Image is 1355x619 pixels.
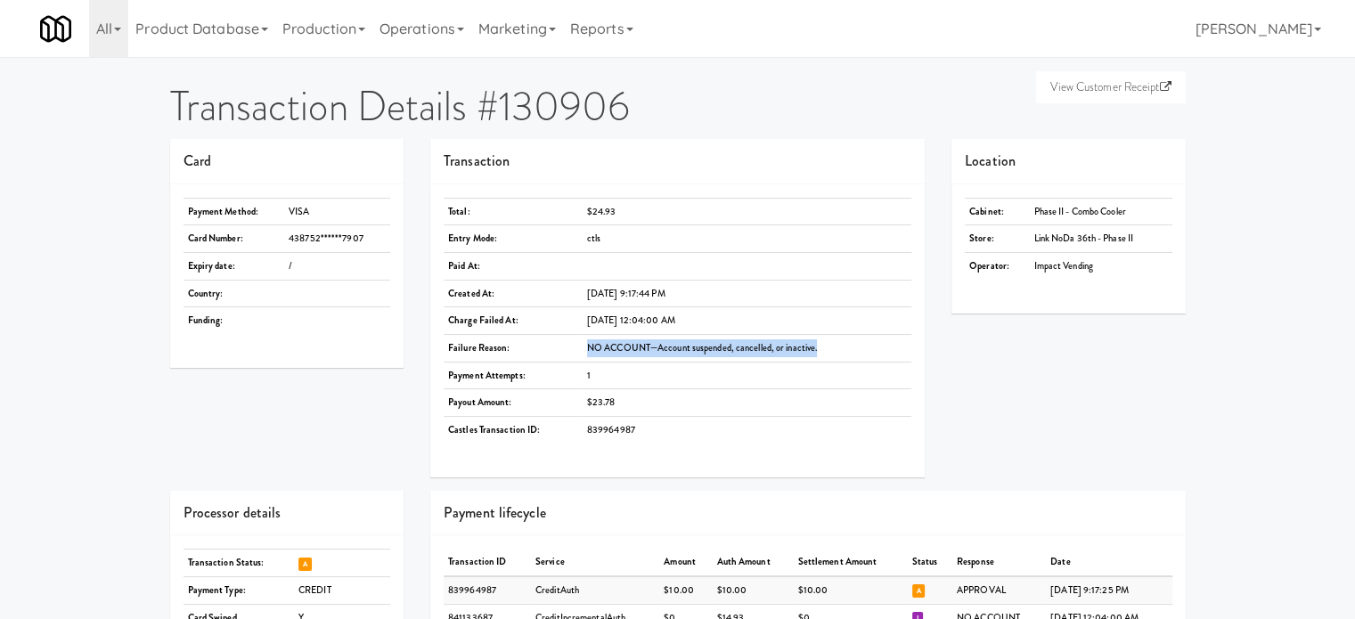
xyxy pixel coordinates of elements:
[908,549,952,576] th: Status
[969,205,1004,218] strong: Cabinet:
[448,205,470,218] strong: Total:
[952,549,1046,576] th: Response
[448,287,494,300] strong: Created At:
[583,307,911,335] td: [DATE] 12:04:00 AM
[1046,576,1171,604] td: [DATE] 9:17:25 PM
[448,369,526,382] strong: Payment Attempts:
[1029,225,1171,253] td: Link NoDa 36th - Phase II
[448,314,518,327] strong: Charge Failed At:
[40,13,71,45] img: Micromart
[188,259,235,273] strong: Expiry date:
[444,549,531,576] th: Transaction ID
[951,139,1186,184] div: Location
[188,232,243,245] strong: Card Number:
[188,314,224,327] strong: Funding:
[583,225,911,253] td: ctls
[170,85,1186,129] h2: Transaction Details #130906
[794,549,908,576] th: Settlement Amount
[448,423,540,436] strong: Castles Transaction ID:
[188,583,246,597] strong: Payment Type:
[712,549,793,576] th: Auth Amount
[912,584,926,598] span: A
[952,576,1046,604] td: APPROVAL
[188,556,265,569] strong: Transaction Status:
[444,576,531,604] td: 839964987
[170,491,404,536] div: Processor details
[583,389,911,417] td: $23.78
[298,558,312,571] span: A
[188,205,259,218] strong: Payment Method:
[969,232,994,245] strong: Store:
[583,280,911,307] td: [DATE] 9:17:44 PM
[448,341,510,354] strong: Failure Reason:
[294,576,390,604] td: CREDIT
[1046,549,1171,576] th: Date
[531,576,659,604] td: CreditAuth
[1029,252,1171,279] td: Impact Vending
[448,259,480,273] strong: Paid At:
[188,287,224,300] strong: Country:
[448,395,511,409] strong: Payout Amount:
[448,232,497,245] strong: Entry Mode:
[659,549,712,576] th: Amount
[583,198,911,225] td: $24.93
[284,252,390,280] td: /
[583,362,911,389] td: 1
[969,259,1009,273] strong: Operator:
[170,139,404,184] div: Card
[284,198,390,225] td: VISA
[712,576,793,604] td: $10.00
[531,549,659,576] th: Service
[583,417,911,444] td: 839964987
[659,576,712,604] td: $10.00
[1029,198,1171,225] td: Phase II - Combo Cooler
[1036,71,1185,103] a: View Customer Receipt
[430,491,1186,536] div: Payment lifecycle
[794,576,908,604] td: $10.00
[430,139,925,184] div: Transaction
[583,334,911,362] td: NO ACCOUNT—Account suspended, cancelled, or inactive.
